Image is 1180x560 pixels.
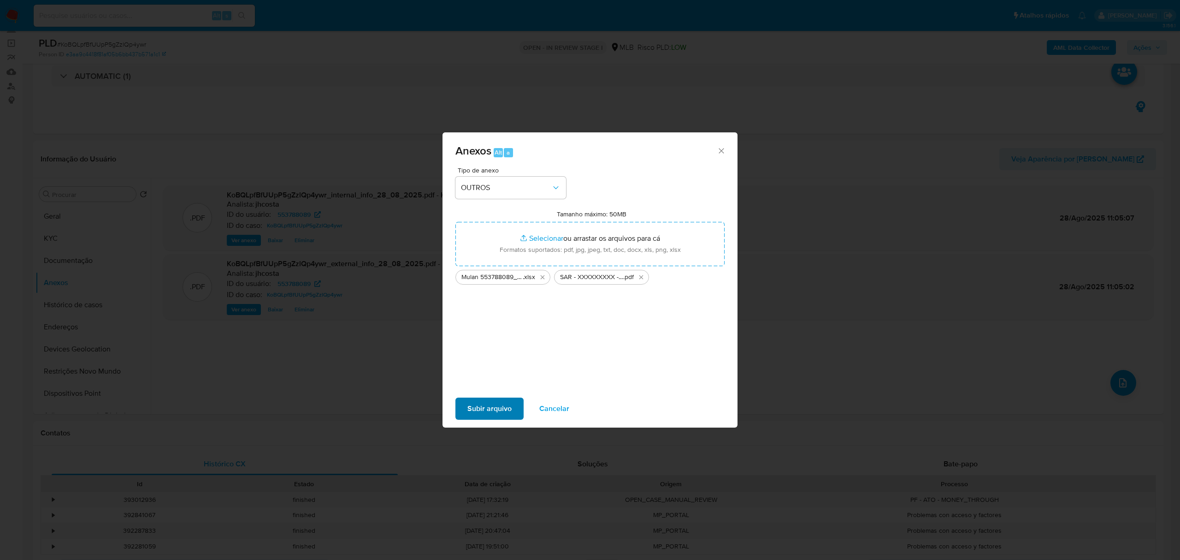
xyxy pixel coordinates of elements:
[458,167,568,173] span: Tipo de anexo
[636,272,647,283] button: Excluir SAR - XXXXXXXXX - CPF 23673139894 - GREICE KELLY OLIVEIRA PERALTA.pdf
[557,210,626,218] label: Tamanho máximo: 50MB
[455,143,491,159] span: Anexos
[455,177,566,199] button: OUTROS
[537,272,548,283] button: Excluir Mulan 553788089_2025_08_27_09_24_08.xlsx
[539,399,569,419] span: Cancelar
[560,273,623,282] span: SAR - XXXXXXXXX - CPF 23673139894 - [PERSON_NAME]
[495,148,502,157] span: Alt
[623,273,634,282] span: .pdf
[455,398,524,420] button: Subir arquivo
[527,398,581,420] button: Cancelar
[523,273,535,282] span: .xlsx
[467,399,512,419] span: Subir arquivo
[461,273,523,282] span: Mulan 553788089_2025_08_27_09_24_08
[507,148,510,157] span: a
[717,146,725,155] button: Fechar
[455,266,725,285] ul: Arquivos selecionados
[461,183,551,192] span: OUTROS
